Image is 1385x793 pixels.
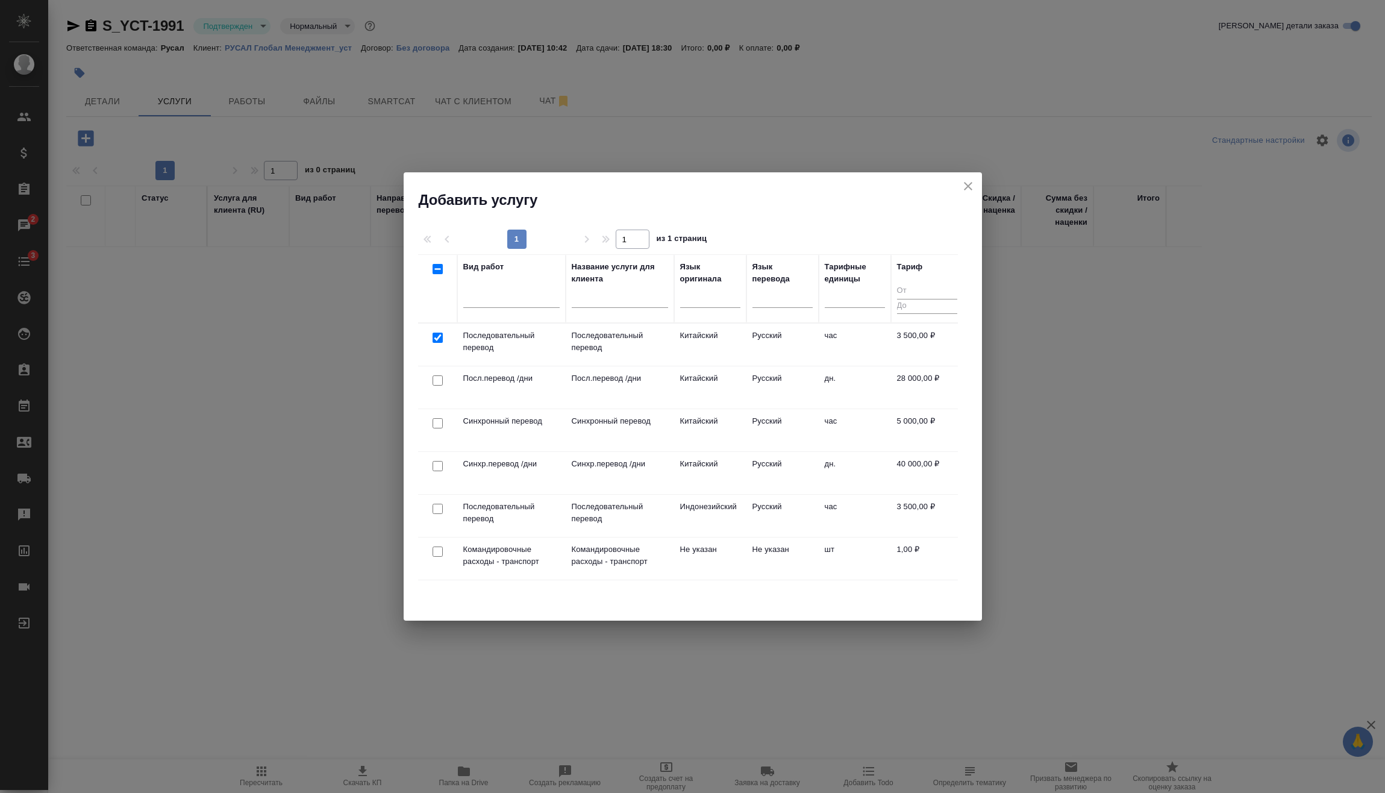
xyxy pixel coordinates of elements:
[674,324,746,366] td: Китайский
[891,495,963,537] td: 3 500,00 ₽
[819,538,891,580] td: шт
[746,495,819,537] td: Русский
[463,458,560,470] p: Синхр.перевод /дни
[674,538,746,580] td: Не указан
[959,177,977,195] button: close
[572,372,668,384] p: Посл.перевод /дни
[746,366,819,409] td: Русский
[463,261,504,273] div: Вид работ
[572,544,668,568] p: Командировочные расходы - транспорт
[897,261,923,273] div: Тариф
[463,372,560,384] p: Посл.перевод /дни
[463,544,560,568] p: Командировочные расходы - транспорт
[819,366,891,409] td: дн.
[752,261,813,285] div: Язык перевода
[746,538,819,580] td: Не указан
[572,501,668,525] p: Последовательный перевод
[674,366,746,409] td: Китайский
[463,415,560,427] p: Синхронный перевод
[746,452,819,494] td: Русский
[657,231,707,249] span: из 1 страниц
[674,409,746,451] td: Китайский
[463,330,560,354] p: Последовательный перевод
[825,261,885,285] div: Тарифные единицы
[746,324,819,366] td: Русский
[819,495,891,537] td: час
[674,495,746,537] td: Индонезийский
[680,261,740,285] div: Язык оригинала
[891,538,963,580] td: 1,00 ₽
[891,409,963,451] td: 5 000,00 ₽
[819,452,891,494] td: дн.
[572,330,668,354] p: Последовательный перевод
[891,366,963,409] td: 28 000,00 ₽
[572,415,668,427] p: Синхронный перевод
[746,409,819,451] td: Русский
[419,190,982,210] h2: Добавить услугу
[674,452,746,494] td: Китайский
[572,458,668,470] p: Синхр.перевод /дни
[891,452,963,494] td: 40 000,00 ₽
[897,299,957,314] input: До
[897,284,957,299] input: От
[819,409,891,451] td: час
[572,261,668,285] div: Название услуги для клиента
[463,501,560,525] p: Последовательный перевод
[891,324,963,366] td: 3 500,00 ₽
[819,324,891,366] td: час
